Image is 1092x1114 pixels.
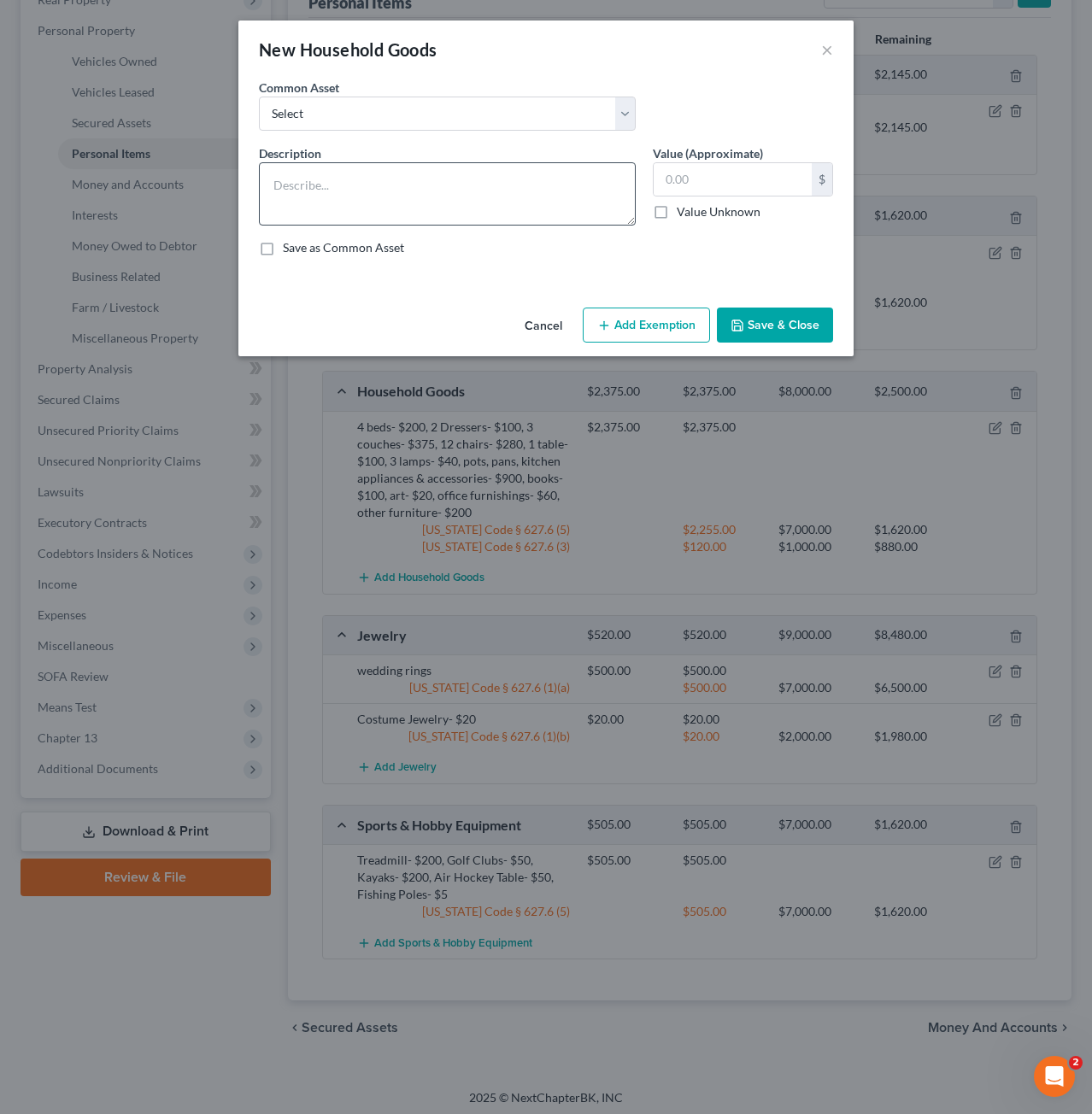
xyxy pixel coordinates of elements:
[511,309,576,343] button: Cancel
[821,39,833,60] button: ×
[654,163,812,196] input: 0.00
[812,163,832,196] div: $
[677,203,760,220] label: Value Unknown
[1034,1056,1075,1097] iframe: Intercom live chat
[653,144,763,162] label: Value (Approximate)
[259,38,437,62] div: New Household Goods
[259,146,321,161] span: Description
[259,79,339,97] label: Common Asset
[1069,1056,1083,1070] span: 2
[283,239,404,256] label: Save as Common Asset
[717,308,833,343] button: Save & Close
[583,308,710,343] button: Add Exemption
